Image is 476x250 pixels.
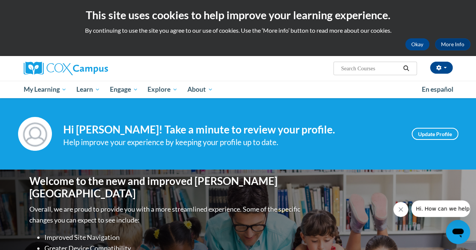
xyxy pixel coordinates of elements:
[411,200,470,217] iframe: Message from company
[182,81,218,98] a: About
[23,85,67,94] span: My Learning
[105,81,143,98] a: Engage
[187,85,213,94] span: About
[435,38,470,50] a: More Info
[422,85,453,93] span: En español
[29,204,302,226] p: Overall, we are proud to provide you with a more streamlined experience. Some of the specific cha...
[393,202,408,217] iframe: Close message
[63,136,400,148] div: Help improve your experience by keeping your profile up to date.
[71,81,105,98] a: Learn
[63,123,400,136] h4: Hi [PERSON_NAME]! Take a minute to review your profile.
[5,5,61,11] span: Hi. How can we help?
[340,64,400,73] input: Search Courses
[24,62,159,75] a: Cox Campus
[110,85,138,94] span: Engage
[44,232,302,243] li: Improved Site Navigation
[76,85,100,94] span: Learn
[143,81,182,98] a: Explore
[430,62,453,74] button: Account Settings
[148,85,178,94] span: Explore
[18,81,458,98] div: Main menu
[29,175,302,200] h1: Welcome to the new and improved [PERSON_NAME][GEOGRAPHIC_DATA]
[18,117,52,151] img: Profile Image
[19,81,72,98] a: My Learning
[405,38,429,50] button: Okay
[446,220,470,244] iframe: Button to launch messaging window
[417,82,458,97] a: En español
[412,128,458,140] a: Update Profile
[6,8,470,23] h2: This site uses cookies to help improve your learning experience.
[24,62,108,75] img: Cox Campus
[6,26,470,35] p: By continuing to use the site you agree to our use of cookies. Use the ‘More info’ button to read...
[400,64,412,73] button: Search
